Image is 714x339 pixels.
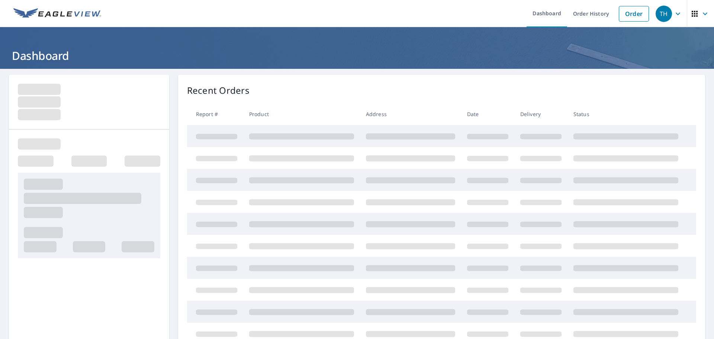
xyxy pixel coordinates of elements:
[243,103,360,125] th: Product
[9,48,705,63] h1: Dashboard
[187,84,250,97] p: Recent Orders
[567,103,684,125] th: Status
[619,6,649,22] a: Order
[13,8,101,19] img: EV Logo
[656,6,672,22] div: TH
[187,103,243,125] th: Report #
[461,103,514,125] th: Date
[514,103,567,125] th: Delivery
[360,103,461,125] th: Address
